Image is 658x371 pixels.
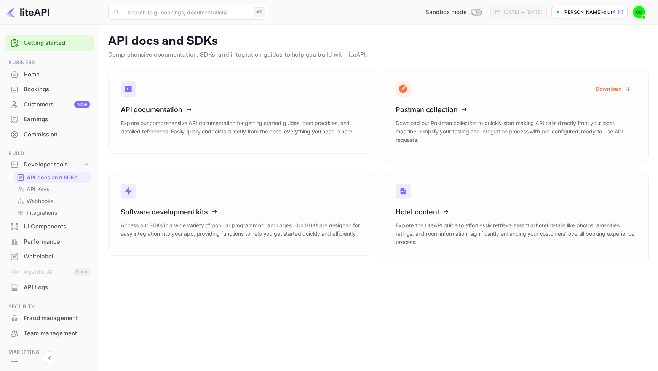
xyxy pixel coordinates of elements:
[5,82,94,96] a: Bookings
[5,219,94,233] a: UI Components
[24,70,90,79] div: Home
[24,314,90,323] div: Fraud management
[5,235,94,249] a: Performance
[5,97,94,111] a: CustomersNew
[254,7,265,17] div: ⌘K
[5,112,94,126] a: Earnings
[5,112,94,127] div: Earnings
[74,101,90,108] div: New
[24,283,90,292] div: API Logs
[121,221,361,238] p: Access our SDKs in a wide variety of popular programming languages. Our SDKs are designed for eas...
[24,100,90,109] div: Customers
[5,158,94,171] div: Developer tools
[5,303,94,311] span: Security
[108,171,374,256] a: Software development kitsAccess our SDKs in a wide variety of popular programming languages. Our ...
[5,249,94,263] a: Whitelabel
[5,67,94,81] a: Home
[108,69,374,154] a: API documentationExplore our comprehensive API documentation for getting started guides, best pra...
[5,357,94,371] a: Vouchers
[396,119,636,144] p: Download our Postman collection to quickly start making API calls directly from your local machin...
[563,9,616,16] p: [PERSON_NAME]-xjur4.nui...
[591,81,636,96] button: Download
[123,5,251,20] input: Search (e.g. bookings, documentation)
[5,97,94,112] div: CustomersNew
[121,106,361,114] h3: API documentation
[17,173,88,181] a: API docs and SDKs
[5,311,94,325] a: Fraud management
[14,195,91,206] div: Webhooks
[108,51,649,60] p: Comprehensive documentation, SDKs, and integration guides to help you build with liteAPI.
[5,311,94,326] div: Fraud management
[396,106,636,114] h3: Postman collection
[14,207,91,218] div: Integrations
[27,209,57,217] p: Integrations
[27,197,53,205] p: Webhooks
[396,208,636,216] h3: Hotel content
[5,59,94,67] span: Business
[24,222,90,231] div: UI Components
[17,197,88,205] a: Webhooks
[383,171,649,264] a: Hotel contentExplore the LiteAPI guide to effortlessly retrieve essential hotel details like phot...
[108,34,649,49] p: API docs and SDKs
[5,67,94,82] div: Home
[425,8,467,17] span: Sandbox mode
[5,127,94,141] a: Commission
[5,280,94,294] a: API Logs
[24,252,90,261] div: Whitelabel
[504,9,542,16] div: [DATE] — [DATE]
[14,172,91,183] div: API docs and SDKs
[24,115,90,124] div: Earnings
[6,6,49,18] img: LiteAPI logo
[422,8,484,17] div: Switch to Production mode
[5,348,94,357] span: Marketing
[24,130,90,139] div: Commission
[27,173,78,181] p: API docs and SDKs
[121,208,361,216] h3: Software development kits
[121,119,361,136] p: Explore our comprehensive API documentation for getting started guides, best practices, and detai...
[24,329,90,338] div: Team management
[396,221,636,246] p: Explore the LiteAPI guide to effortlessly retrieve essential hotel details like photos, amenities...
[17,209,88,217] a: Integrations
[17,185,88,193] a: API Keys
[5,82,94,97] div: Bookings
[24,39,90,48] a: Getting started
[27,185,49,193] p: API Keys
[24,160,83,169] div: Developer tools
[24,238,90,246] div: Performance
[5,35,94,51] div: Getting started
[5,235,94,249] div: Performance
[633,6,645,18] img: Charles Chen
[5,326,94,340] a: Team management
[24,85,90,94] div: Bookings
[24,360,90,369] div: Vouchers
[5,149,94,158] span: Build
[14,184,91,195] div: API Keys
[43,351,56,365] button: Collapse navigation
